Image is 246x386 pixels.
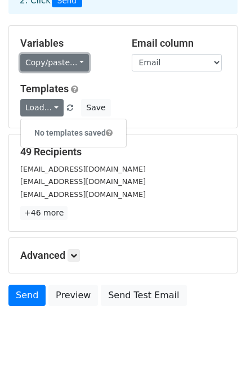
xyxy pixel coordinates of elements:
small: [EMAIL_ADDRESS][DOMAIN_NAME] [20,190,146,199]
a: +46 more [20,206,68,220]
h5: Variables [20,37,115,50]
a: Copy/paste... [20,54,89,71]
a: Preview [48,285,98,306]
a: Templates [20,83,69,95]
a: Send Test Email [101,285,186,306]
h5: Advanced [20,249,226,262]
small: [EMAIL_ADDRESS][DOMAIN_NAME] [20,165,146,173]
h6: No templates saved [21,124,126,142]
h5: Email column [132,37,226,50]
a: Send [8,285,46,306]
h5: 49 Recipients [20,146,226,158]
button: Save [81,99,110,116]
a: Load... [20,99,64,116]
iframe: Chat Widget [190,332,246,386]
small: [EMAIL_ADDRESS][DOMAIN_NAME] [20,177,146,186]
